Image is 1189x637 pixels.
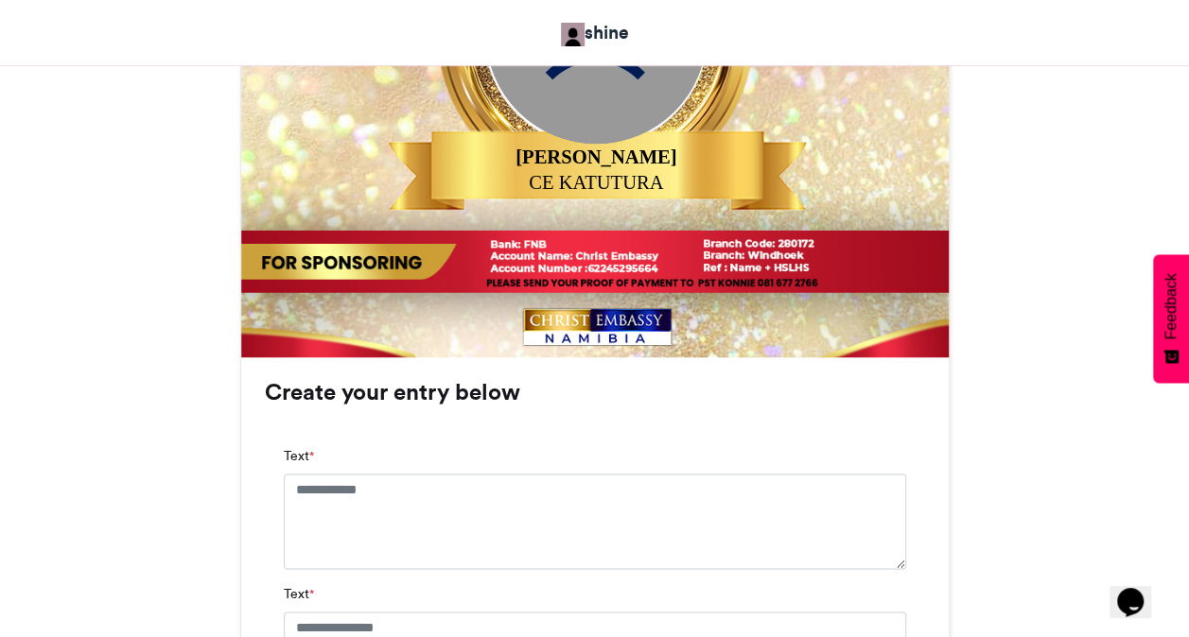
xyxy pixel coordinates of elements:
[1153,254,1189,383] button: Feedback - Show survey
[419,144,773,171] div: [PERSON_NAME]
[561,23,585,46] img: Keetmanshoop Crusade
[1163,273,1180,339] span: Feedback
[284,446,314,466] label: Text
[419,169,773,197] div: CE KATUTURA
[284,584,314,604] label: Text
[265,381,925,404] h3: Create your entry below
[1110,561,1170,618] iframe: chat widget
[561,19,629,46] a: shine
